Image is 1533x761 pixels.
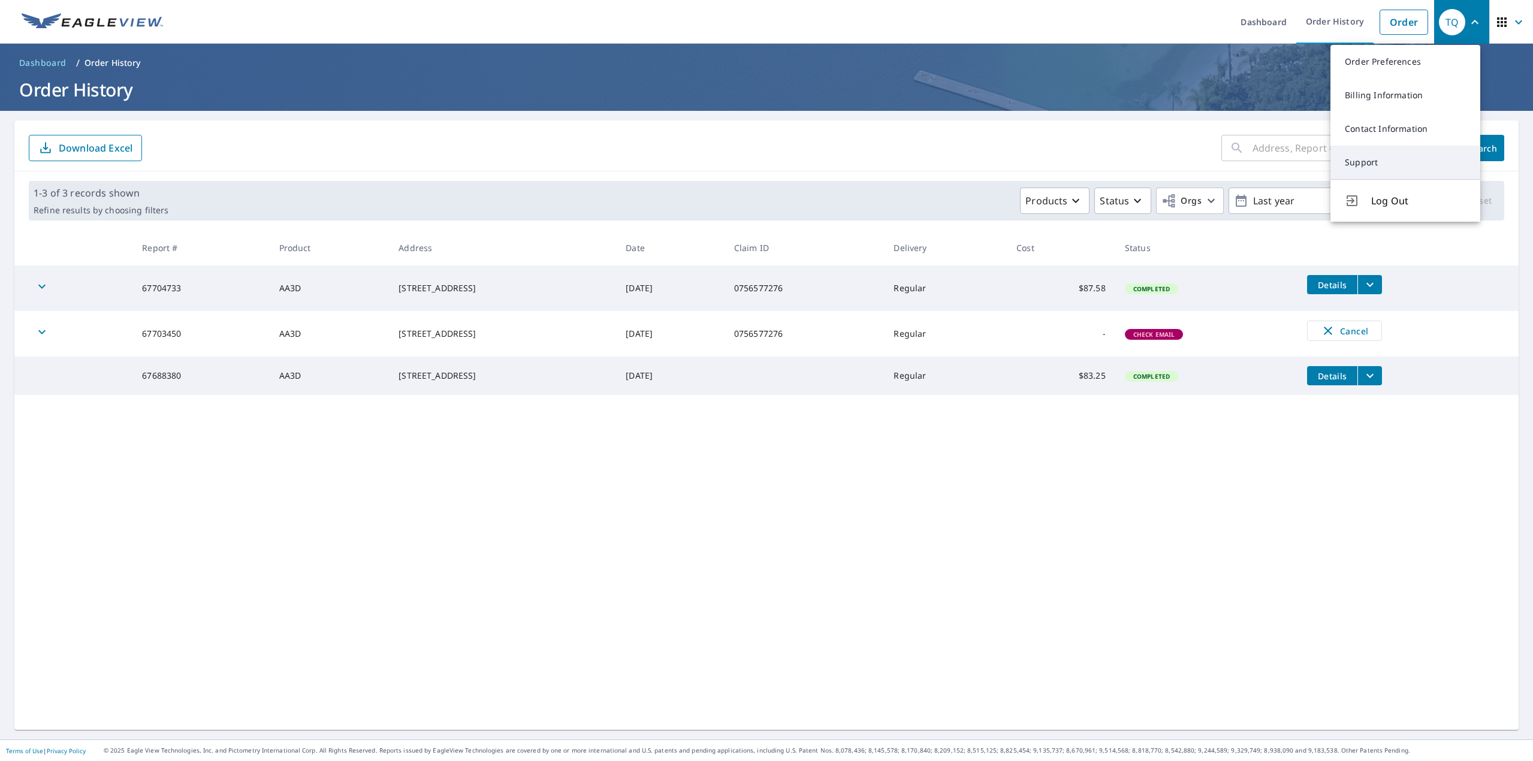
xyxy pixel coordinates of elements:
td: - [1007,311,1115,357]
td: $83.25 [1007,357,1115,395]
span: Details [1314,279,1350,291]
p: © 2025 Eagle View Technologies, Inc. and Pictometry International Corp. All Rights Reserved. Repo... [104,746,1527,755]
p: Refine results by choosing filters [34,205,168,216]
button: filesDropdownBtn-67688380 [1357,366,1382,385]
button: Status [1094,188,1151,214]
div: TQ [1439,9,1465,35]
p: Order History [85,57,141,69]
th: Date [616,230,725,265]
button: Download Excel [29,135,142,161]
th: Delivery [884,230,1007,265]
p: | [6,747,86,754]
span: Check Email [1126,330,1182,339]
a: Order Preferences [1330,45,1480,78]
span: Completed [1126,285,1177,293]
a: Dashboard [14,53,71,73]
td: 67688380 [132,357,269,395]
button: filesDropdownBtn-67704733 [1357,275,1382,294]
td: AA3D [270,311,390,357]
td: AA3D [270,265,390,311]
a: Order [1380,10,1428,35]
th: Cost [1007,230,1115,265]
p: Products [1025,194,1067,208]
button: Products [1020,188,1090,214]
span: Details [1314,370,1350,382]
span: Orgs [1161,194,1202,209]
a: Terms of Use [6,747,43,755]
button: Search [1461,135,1504,161]
button: Last year [1229,188,1408,214]
span: Completed [1126,372,1177,380]
td: Regular [884,311,1007,357]
p: Last year [1248,191,1389,212]
h1: Order History [14,77,1519,102]
button: detailsBtn-67688380 [1307,366,1357,385]
div: [STREET_ADDRESS] [399,370,606,382]
td: 67704733 [132,265,269,311]
span: Dashboard [19,57,67,69]
a: Contact Information [1330,112,1480,146]
input: Address, Report #, Claim ID, etc. [1253,131,1451,165]
td: 0756577276 [725,265,885,311]
a: Support [1330,146,1480,179]
div: [STREET_ADDRESS] [399,328,606,340]
td: 0756577276 [725,311,885,357]
td: $87.58 [1007,265,1115,311]
a: Privacy Policy [47,747,86,755]
td: [DATE] [616,311,725,357]
img: EV Logo [22,13,163,31]
button: detailsBtn-67704733 [1307,275,1357,294]
div: [STREET_ADDRESS] [399,282,606,294]
p: Download Excel [59,141,132,155]
nav: breadcrumb [14,53,1519,73]
td: Regular [884,265,1007,311]
td: [DATE] [616,357,725,395]
th: Report # [132,230,269,265]
span: Log Out [1371,194,1466,208]
td: 67703450 [132,311,269,357]
button: Orgs [1156,188,1224,214]
th: Claim ID [725,230,885,265]
th: Status [1115,230,1297,265]
td: Regular [884,357,1007,395]
p: Status [1100,194,1129,208]
td: [DATE] [616,265,725,311]
button: Log Out [1330,179,1480,222]
button: Cancel [1307,321,1382,341]
td: AA3D [270,357,390,395]
p: 1-3 of 3 records shown [34,186,168,200]
th: Product [270,230,390,265]
li: / [76,56,80,70]
span: Search [1471,143,1495,154]
span: Cancel [1320,324,1369,338]
th: Address [389,230,616,265]
a: Billing Information [1330,78,1480,112]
